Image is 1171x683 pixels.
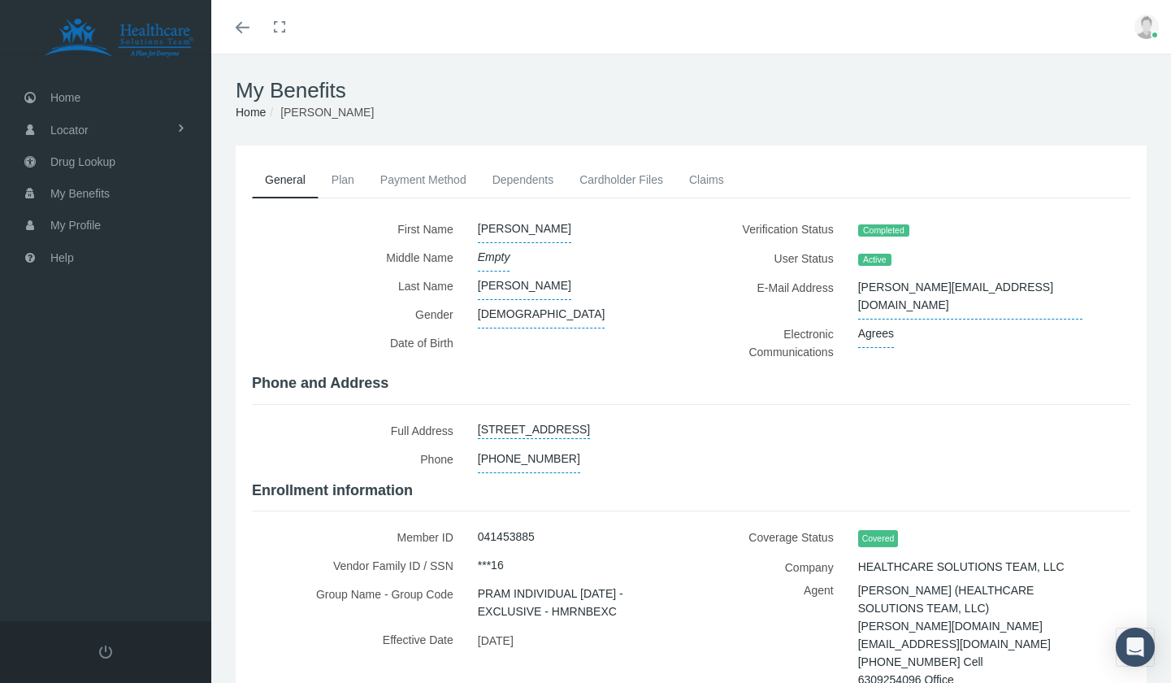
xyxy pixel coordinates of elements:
h4: Phone and Address [252,375,1130,393]
span: Help [50,242,74,273]
label: Group Name - Group Code [252,580,466,625]
span: Locator [50,115,89,146]
label: Date of Birth [252,328,466,357]
span: 041453885 [478,523,535,550]
span: HEALTHCARE SOLUTIONS TEAM, LLC [858,553,1065,581]
a: Payment Method [367,162,479,198]
label: Phone [252,445,466,473]
a: [STREET_ADDRESS] [478,416,590,439]
span: Covered [858,530,899,547]
span: [PERSON_NAME][EMAIL_ADDRESS][DOMAIN_NAME] [858,273,1083,320]
span: Empty [478,243,510,272]
label: Gender [252,300,466,328]
h1: My Benefits [236,78,1147,103]
label: Agent [704,581,846,683]
label: E-Mail Address [704,273,846,320]
a: Cardholder Files [566,162,676,198]
a: General [252,162,319,198]
span: [PHONE_NUMBER] [478,445,580,473]
label: User Status [704,244,846,273]
span: Home [50,82,80,113]
span: [PERSON_NAME][DOMAIN_NAME][EMAIL_ADDRESS][DOMAIN_NAME] [858,614,1051,656]
label: Coverage Status [704,523,846,553]
span: [DEMOGRAPHIC_DATA] [478,300,605,328]
label: Electronic Communications [704,320,846,366]
img: user-placeholder.jpg [1134,15,1159,39]
span: [PERSON_NAME] [478,272,571,300]
a: Plan [319,162,367,198]
span: [DATE] [478,629,514,653]
span: My Benefits [50,178,110,209]
a: Dependents [479,162,567,198]
span: [PERSON_NAME] (HEALTHCARE SOLUTIONS TEAM, LLC) [858,578,1034,620]
span: [PERSON_NAME] [280,106,374,119]
label: Member ID [252,523,466,551]
img: HEALTHCARE SOLUTIONS TEAM, LLC [21,18,216,59]
span: My Profile [50,210,101,241]
span: Active [858,254,891,267]
span: Completed [858,224,909,237]
label: Middle Name [252,243,466,272]
label: Company [704,553,846,581]
span: Agrees [858,320,894,348]
a: Claims [676,162,737,198]
div: Open Intercom Messenger [1116,628,1155,667]
span: Drug Lookup [50,146,115,177]
span: [PHONE_NUMBER] Cell [858,650,983,674]
label: Last Name [252,272,466,300]
span: PRAM INDIVIDUAL [DATE] - EXCLUSIVE - HMRNBEXC [478,580,667,625]
h4: Enrollment information [252,482,1130,500]
label: Vendor Family ID / SSN [252,551,466,580]
span: [PERSON_NAME] [478,215,571,243]
label: First Name [252,215,466,243]
label: Full Address [252,416,466,445]
label: Verification Status [704,215,846,244]
label: Effective Date [252,625,466,654]
a: Home [236,106,266,119]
